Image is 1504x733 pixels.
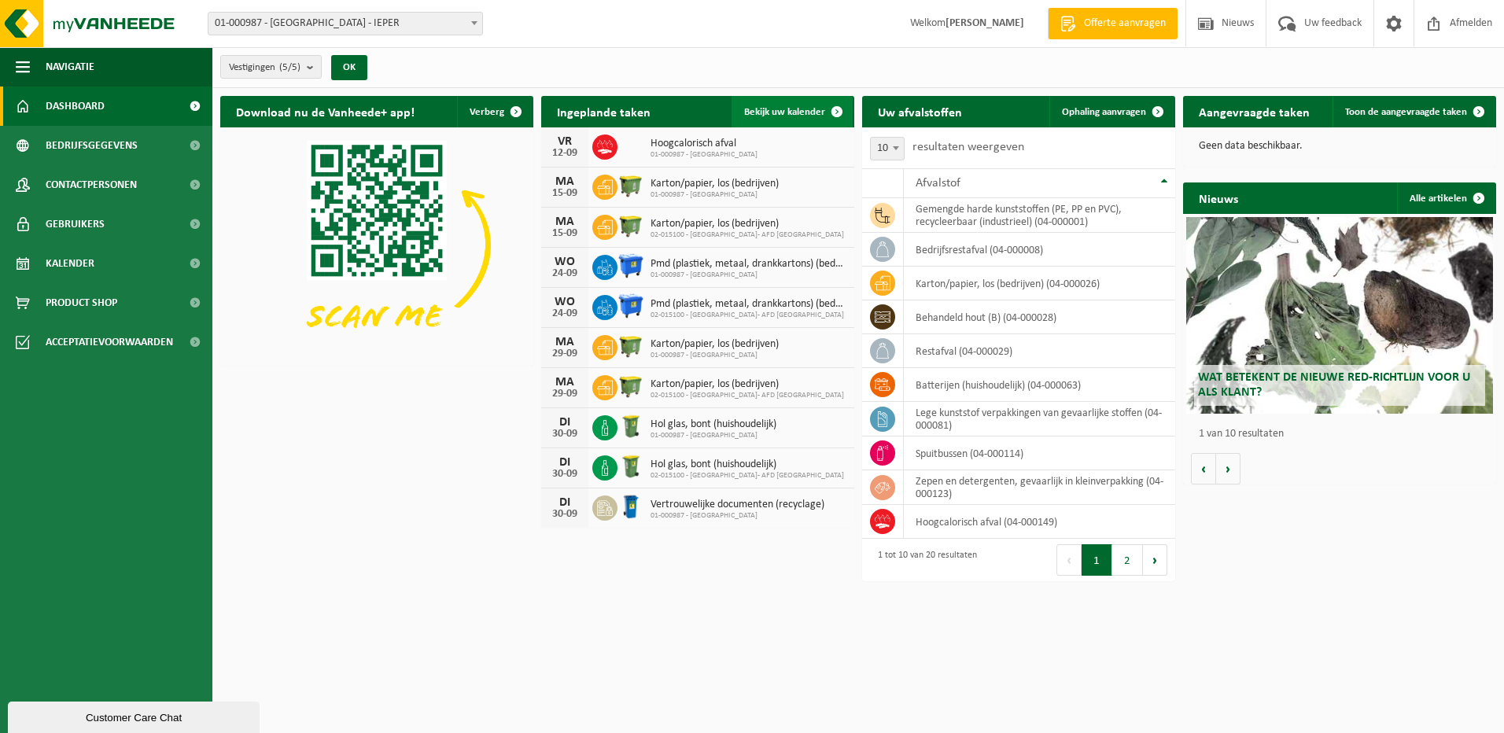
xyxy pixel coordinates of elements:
span: Kalender [46,244,94,283]
h2: Aangevraagde taken [1183,96,1325,127]
span: 10 [871,138,904,160]
td: karton/papier, los (bedrijven) (04-000026) [904,267,1175,300]
span: Hol glas, bont (huishoudelijk) [651,418,776,431]
td: zepen en detergenten, gevaarlijk in kleinverpakking (04-000123) [904,470,1175,505]
span: Ophaling aanvragen [1062,107,1146,117]
span: 01-000987 - WESTLANDIA VZW - IEPER [208,13,482,35]
p: Geen data beschikbaar. [1199,141,1480,152]
button: Vestigingen(5/5) [220,55,322,79]
span: Verberg [470,107,504,117]
span: Contactpersonen [46,165,137,204]
a: Toon de aangevraagde taken [1333,96,1495,127]
span: 02-015100 - [GEOGRAPHIC_DATA]- AFD [GEOGRAPHIC_DATA] [651,471,844,481]
span: 01-000987 - [GEOGRAPHIC_DATA] [651,150,758,160]
strong: [PERSON_NAME] [946,17,1024,29]
span: Wat betekent de nieuwe RED-richtlijn voor u als klant? [1198,371,1470,399]
button: Volgende [1216,453,1240,484]
span: Karton/papier, los (bedrijven) [651,178,779,190]
div: DI [549,496,581,509]
span: Offerte aanvragen [1080,16,1170,31]
a: Bekijk uw kalender [732,96,853,127]
span: Navigatie [46,47,94,87]
div: DI [549,456,581,469]
div: 15-09 [549,188,581,199]
span: 01-000987 - [GEOGRAPHIC_DATA] [651,351,779,360]
label: resultaten weergeven [912,141,1024,153]
span: Hol glas, bont (huishoudelijk) [651,459,844,471]
span: Vertrouwelijke documenten (recyclage) [651,499,824,511]
span: Afvalstof [916,177,960,190]
td: bedrijfsrestafval (04-000008) [904,233,1175,267]
div: DI [549,416,581,429]
div: 29-09 [549,348,581,359]
span: Dashboard [46,87,105,126]
img: WB-0240-HPE-GN-50 [617,413,644,440]
span: Karton/papier, los (bedrijven) [651,338,779,351]
div: 1 tot 10 van 20 resultaten [870,543,977,577]
div: WO [549,296,581,308]
div: WO [549,256,581,268]
td: restafval (04-000029) [904,334,1175,368]
span: Bedrijfsgegevens [46,126,138,165]
img: WB-1100-HPE-GN-50 [617,172,644,199]
h2: Ingeplande taken [541,96,666,127]
a: Wat betekent de nieuwe RED-richtlijn voor u als klant? [1186,217,1493,414]
span: 01-000987 - WESTLANDIA VZW - IEPER [208,12,483,35]
button: Previous [1056,544,1082,576]
span: Toon de aangevraagde taken [1345,107,1467,117]
h2: Uw afvalstoffen [862,96,978,127]
img: WB-1100-HPE-GN-50 [617,333,644,359]
span: 01-000987 - [GEOGRAPHIC_DATA] [651,511,824,521]
img: WB-1100-HPE-GN-50 [617,373,644,400]
td: batterijen (huishoudelijk) (04-000063) [904,368,1175,402]
span: Pmd (plastiek, metaal, drankkartons) (bedrijven) [651,258,846,271]
td: behandeld hout (B) (04-000028) [904,300,1175,334]
span: Pmd (plastiek, metaal, drankkartons) (bedrijven) [651,298,846,311]
img: WB-0240-HPE-GN-50 [617,453,644,480]
span: 02-015100 - [GEOGRAPHIC_DATA]- AFD [GEOGRAPHIC_DATA] [651,230,844,240]
div: 29-09 [549,389,581,400]
div: 24-09 [549,308,581,319]
button: Next [1143,544,1167,576]
div: 12-09 [549,148,581,159]
div: VR [549,135,581,148]
span: 02-015100 - [GEOGRAPHIC_DATA]- AFD [GEOGRAPHIC_DATA] [651,391,844,400]
span: 01-000987 - [GEOGRAPHIC_DATA] [651,431,776,440]
td: gemengde harde kunststoffen (PE, PP en PVC), recycleerbaar (industrieel) (04-000001) [904,198,1175,233]
td: lege kunststof verpakkingen van gevaarlijke stoffen (04-000081) [904,402,1175,436]
a: Alle artikelen [1397,182,1495,214]
button: 1 [1082,544,1112,576]
div: 30-09 [549,509,581,520]
img: WB-1100-HPE-BE-01 [617,293,644,319]
span: Karton/papier, los (bedrijven) [651,378,844,391]
div: MA [549,336,581,348]
img: WB-1100-HPE-BE-01 [617,252,644,279]
td: spuitbussen (04-000114) [904,436,1175,470]
span: Product Shop [46,283,117,322]
span: 10 [870,137,905,160]
a: Ophaling aanvragen [1049,96,1174,127]
div: 24-09 [549,268,581,279]
img: Download de VHEPlus App [220,127,533,363]
h2: Download nu de Vanheede+ app! [220,96,430,127]
div: MA [549,215,581,228]
count: (5/5) [279,62,300,72]
span: 02-015100 - [GEOGRAPHIC_DATA]- AFD [GEOGRAPHIC_DATA] [651,311,846,320]
img: WB-0240-HPE-BE-09 [617,493,644,520]
div: 30-09 [549,469,581,480]
div: 15-09 [549,228,581,239]
button: OK [331,55,367,80]
div: 30-09 [549,429,581,440]
img: WB-1100-HPE-GN-50 [617,212,644,239]
span: Acceptatievoorwaarden [46,322,173,362]
span: Vestigingen [229,56,300,79]
span: 01-000987 - [GEOGRAPHIC_DATA] [651,190,779,200]
button: Vorige [1191,453,1216,484]
div: MA [549,376,581,389]
button: 2 [1112,544,1143,576]
span: 01-000987 - [GEOGRAPHIC_DATA] [651,271,846,280]
a: Offerte aanvragen [1048,8,1178,39]
p: 1 van 10 resultaten [1199,429,1488,440]
div: MA [549,175,581,188]
button: Verberg [457,96,532,127]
